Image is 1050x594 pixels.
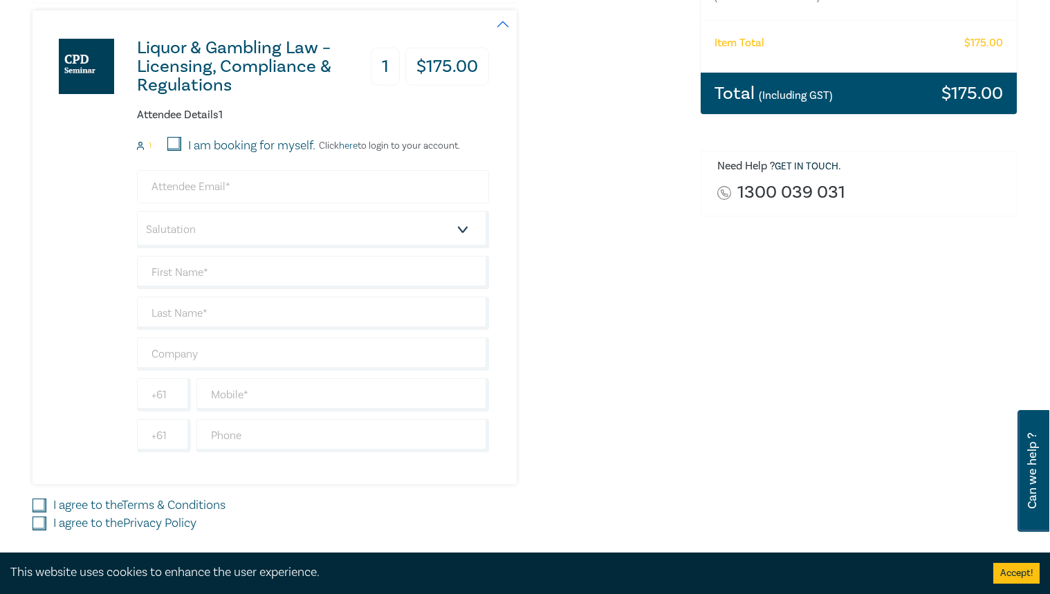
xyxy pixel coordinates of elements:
h3: $ 175.00 [941,84,1003,102]
h6: Need Help ? . [717,160,1006,174]
img: Liquor & Gambling Law – Licensing, Compliance & Regulations [59,39,114,94]
a: here [339,140,358,152]
input: +61 [137,419,191,452]
small: 1 [149,141,151,151]
label: I agree to the [53,496,225,514]
a: Terms & Conditions [122,497,225,513]
input: +61 [137,378,191,411]
h3: Total [715,84,833,102]
input: Attendee Email* [137,170,489,203]
p: Click to login to your account. [315,140,460,151]
button: Accept cookies [993,563,1040,584]
h3: $ 175.00 [405,48,489,86]
input: Company [137,337,489,371]
a: Get in touch [775,160,838,173]
h6: Attendee Details 1 [137,109,489,122]
input: Mobile* [196,378,489,411]
h6: Item Total [715,37,764,50]
a: Privacy Policy [123,515,196,531]
input: First Name* [137,256,489,289]
h6: $ 175.00 [964,37,1003,50]
span: Can we help ? [1026,418,1039,523]
h3: Liquor & Gambling Law – Licensing, Compliance & Regulations [137,39,365,95]
input: Phone [196,419,489,452]
small: (Including GST) [759,89,833,102]
h3: 1 [371,48,400,86]
a: 1300 039 031 [737,183,845,202]
input: Last Name* [137,297,489,330]
label: I am booking for myself. [188,137,315,155]
div: This website uses cookies to enhance the user experience. [10,564,973,582]
label: I agree to the [53,514,196,532]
